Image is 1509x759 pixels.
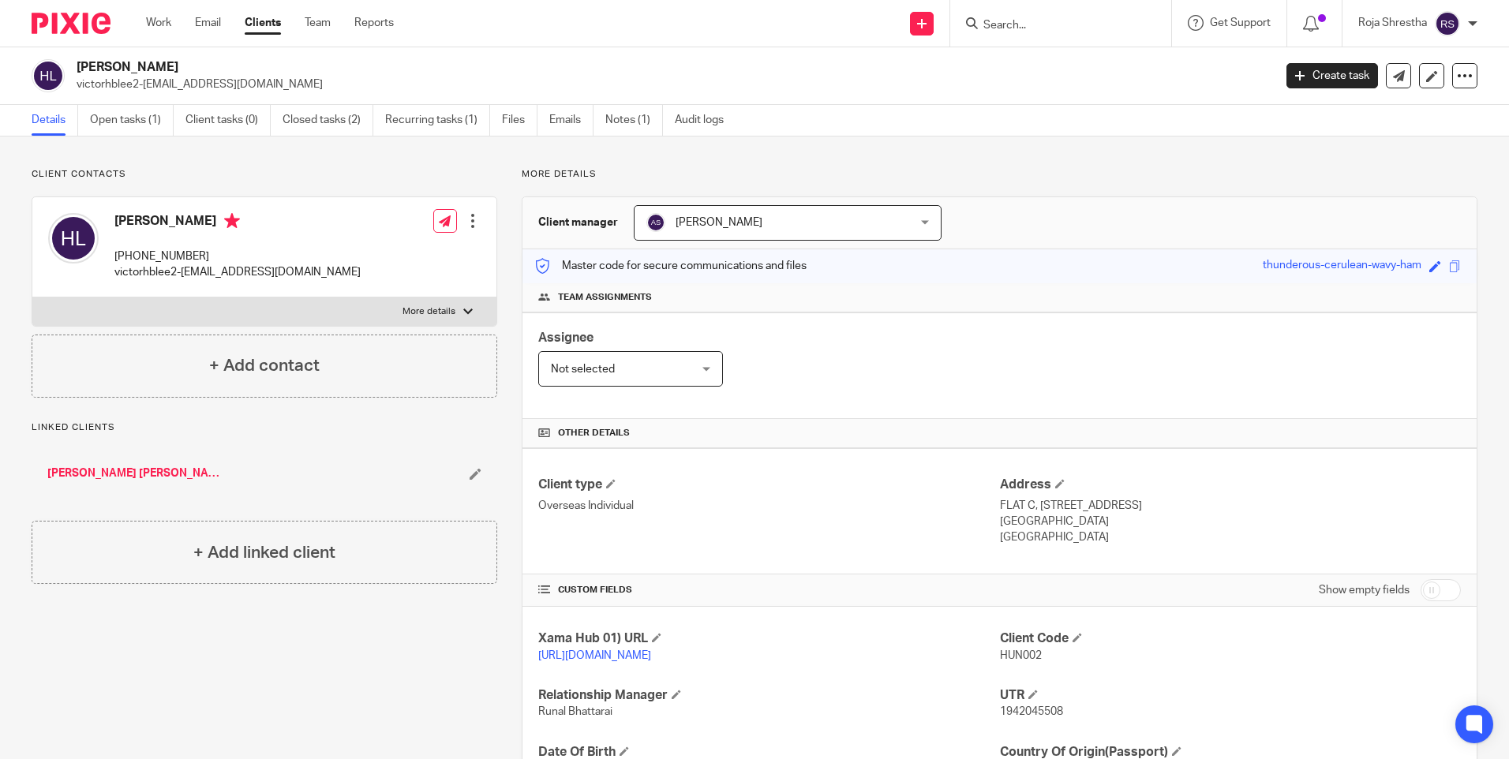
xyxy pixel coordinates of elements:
[305,15,331,31] a: Team
[224,213,240,229] i: Primary
[1000,687,1461,704] h4: UTR
[502,105,537,136] a: Files
[283,105,373,136] a: Closed tasks (2)
[549,105,593,136] a: Emails
[1000,529,1461,545] p: [GEOGRAPHIC_DATA]
[245,15,281,31] a: Clients
[114,249,361,264] p: [PHONE_NUMBER]
[538,687,999,704] h4: Relationship Manager
[77,77,1263,92] p: victorhblee2-[EMAIL_ADDRESS][DOMAIN_NAME]
[538,331,593,344] span: Assignee
[114,264,361,280] p: victorhblee2-[EMAIL_ADDRESS][DOMAIN_NAME]
[32,168,497,181] p: Client contacts
[1263,257,1421,275] div: thunderous-cerulean-wavy-ham
[538,650,651,661] a: [URL][DOMAIN_NAME]
[982,19,1124,33] input: Search
[47,465,221,481] a: [PERSON_NAME] [PERSON_NAME]
[1000,514,1461,529] p: [GEOGRAPHIC_DATA]
[551,364,615,375] span: Not selected
[538,215,618,230] h3: Client manager
[32,13,110,34] img: Pixie
[538,630,999,647] h4: Xama Hub 01) URL
[538,498,999,514] p: Overseas Individual
[90,105,174,136] a: Open tasks (1)
[77,59,1025,76] h2: [PERSON_NAME]
[32,105,78,136] a: Details
[32,421,497,434] p: Linked clients
[605,105,663,136] a: Notes (1)
[1319,582,1410,598] label: Show empty fields
[646,213,665,232] img: svg%3E
[1000,650,1042,661] span: HUN002
[1358,15,1427,31] p: Roja Shrestha
[534,258,807,274] p: Master code for secure communications and files
[1000,706,1063,717] span: 1942045508
[146,15,171,31] a: Work
[675,105,736,136] a: Audit logs
[1000,477,1461,493] h4: Address
[209,353,320,378] h4: + Add contact
[1435,11,1460,36] img: svg%3E
[32,59,65,92] img: svg%3E
[1210,17,1271,28] span: Get Support
[522,168,1477,181] p: More details
[385,105,490,136] a: Recurring tasks (1)
[114,213,361,233] h4: [PERSON_NAME]
[403,305,455,318] p: More details
[676,217,762,228] span: [PERSON_NAME]
[193,540,335,565] h4: + Add linked client
[538,584,999,596] h4: CUSTOM FIELDS
[354,15,394,31] a: Reports
[48,213,99,264] img: svg%3E
[558,427,630,439] span: Other details
[195,15,221,31] a: Email
[538,477,999,493] h4: Client type
[538,706,612,717] span: Runal Bhattarai
[558,291,652,304] span: Team assignments
[1286,63,1378,88] a: Create task
[185,105,271,136] a: Client tasks (0)
[1000,630,1461,647] h4: Client Code
[1000,498,1461,514] p: FLAT C, [STREET_ADDRESS]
